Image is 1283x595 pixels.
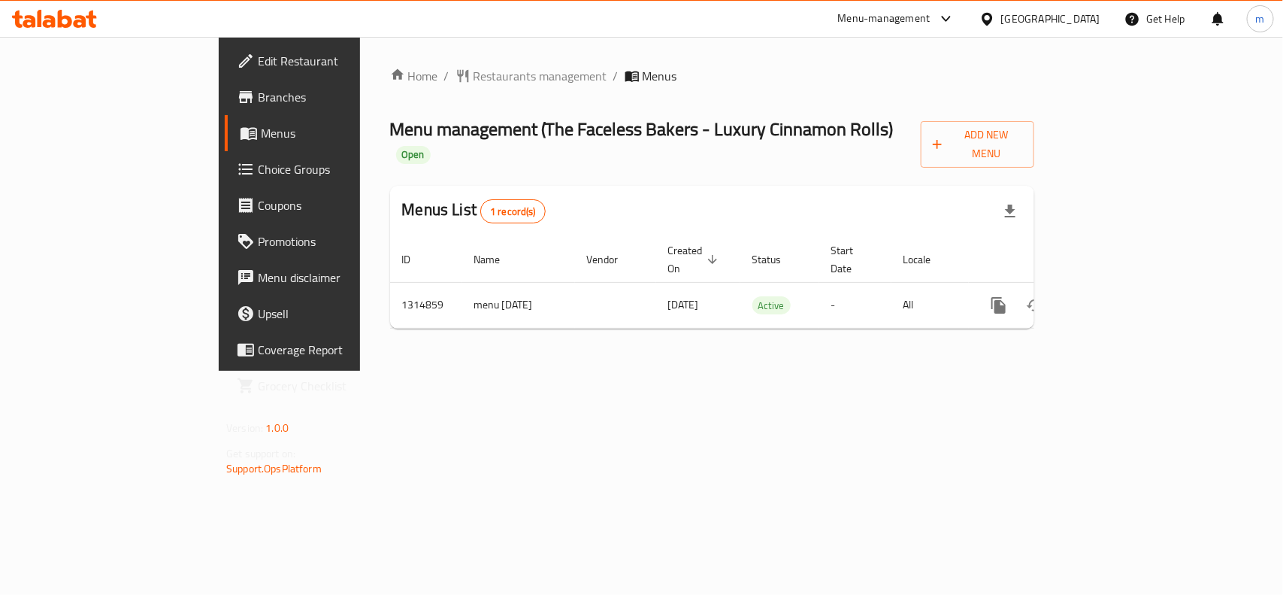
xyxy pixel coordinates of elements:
span: Version: [226,418,263,438]
span: Get support on: [226,444,295,463]
span: 1 record(s) [481,205,545,219]
div: Export file [992,193,1028,229]
span: Name [474,250,520,269]
div: Active [752,296,791,314]
span: [DATE] [668,295,699,314]
td: menu [DATE] [462,282,575,328]
span: 1.0.0 [265,418,289,438]
span: Branches [258,88,421,106]
span: Coupons [258,196,421,214]
a: Grocery Checklist [225,368,433,404]
button: more [981,287,1017,323]
table: enhanced table [390,237,1137,329]
span: Start Date [831,241,873,278]
div: [GEOGRAPHIC_DATA] [1001,11,1100,27]
span: Add New Menu [933,126,1022,163]
a: Coupons [225,187,433,223]
span: Restaurants management [474,67,607,85]
a: Coverage Report [225,332,433,368]
span: ID [402,250,431,269]
div: Total records count [480,199,546,223]
li: / [613,67,619,85]
button: Change Status [1017,287,1053,323]
span: Vendor [587,250,638,269]
span: Menu disclaimer [258,269,421,287]
span: Edit Restaurant [258,52,421,70]
span: Menu management ( The Faceless Bakers - Luxury Cinnamon Rolls ) [390,112,894,146]
span: Locale [903,250,951,269]
a: Edit Restaurant [225,43,433,79]
span: Promotions [258,232,421,250]
a: Menu disclaimer [225,260,433,296]
li: / [444,67,449,85]
a: Support.OpsPlatform [226,459,322,478]
h2: Menus List [402,199,546,223]
span: Grocery Checklist [258,377,421,395]
span: Created On [668,241,722,278]
span: m [1256,11,1265,27]
span: Coverage Report [258,341,421,359]
span: Upsell [258,305,421,323]
span: Status [752,250,801,269]
span: Choice Groups [258,160,421,178]
span: Menus [643,67,677,85]
span: Active [752,297,791,314]
a: Upsell [225,296,433,332]
span: Menus [261,124,421,142]
a: Menus [225,115,433,151]
a: Choice Groups [225,151,433,187]
a: Branches [225,79,433,115]
a: Restaurants management [455,67,607,85]
div: Menu-management [838,10,930,28]
td: - [819,282,891,328]
td: All [891,282,969,328]
nav: breadcrumb [390,67,1034,85]
a: Promotions [225,223,433,260]
th: Actions [969,237,1137,283]
button: Add New Menu [921,121,1034,168]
